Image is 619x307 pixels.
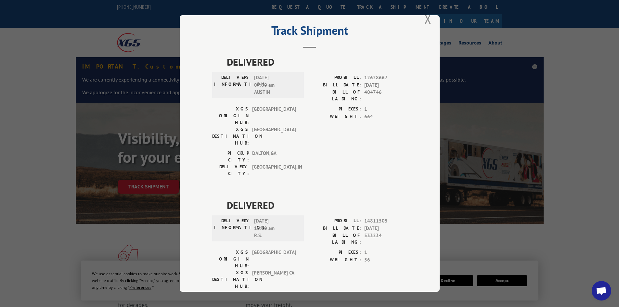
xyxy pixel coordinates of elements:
[212,249,249,269] label: XGS ORIGIN HUB:
[252,150,296,163] span: DALTON , GA
[227,198,407,212] span: DELIVERED
[252,269,296,290] span: [PERSON_NAME] CA
[252,126,296,147] span: [GEOGRAPHIC_DATA]
[364,217,407,225] span: 14811505
[212,126,249,147] label: XGS DESTINATION HUB:
[310,106,361,113] label: PIECES:
[364,256,407,264] span: 56
[212,269,249,290] label: XGS DESTINATION HUB:
[254,217,298,239] span: [DATE] 10:10 am R.S.
[364,89,407,102] span: 404746
[310,89,361,102] label: BILL OF LADING:
[310,74,361,82] label: PROBILL:
[214,74,251,96] label: DELIVERY INFORMATION:
[212,106,249,126] label: XGS ORIGIN HUB:
[364,225,407,232] span: [DATE]
[252,249,296,269] span: [GEOGRAPHIC_DATA]
[364,106,407,113] span: 1
[364,82,407,89] span: [DATE]
[212,26,407,38] h2: Track Shipment
[214,217,251,239] label: DELIVERY INFORMATION:
[364,74,407,82] span: 12628667
[212,163,249,177] label: DELIVERY CITY:
[592,281,611,301] div: Open chat
[227,55,407,69] span: DELIVERED
[252,163,296,177] span: [GEOGRAPHIC_DATA] , IN
[310,225,361,232] label: BILL DATE:
[310,113,361,121] label: WEIGHT:
[364,113,407,121] span: 664
[212,150,249,163] label: PICKUP CITY:
[310,232,361,246] label: BILL OF LADING:
[254,74,298,96] span: [DATE] 07:00 am AUSTIN
[424,10,432,28] button: Close modal
[310,82,361,89] label: BILL DATE:
[310,256,361,264] label: WEIGHT:
[364,249,407,256] span: 1
[310,217,361,225] label: PROBILL:
[252,106,296,126] span: [GEOGRAPHIC_DATA]
[310,249,361,256] label: PIECES:
[364,232,407,246] span: 533234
